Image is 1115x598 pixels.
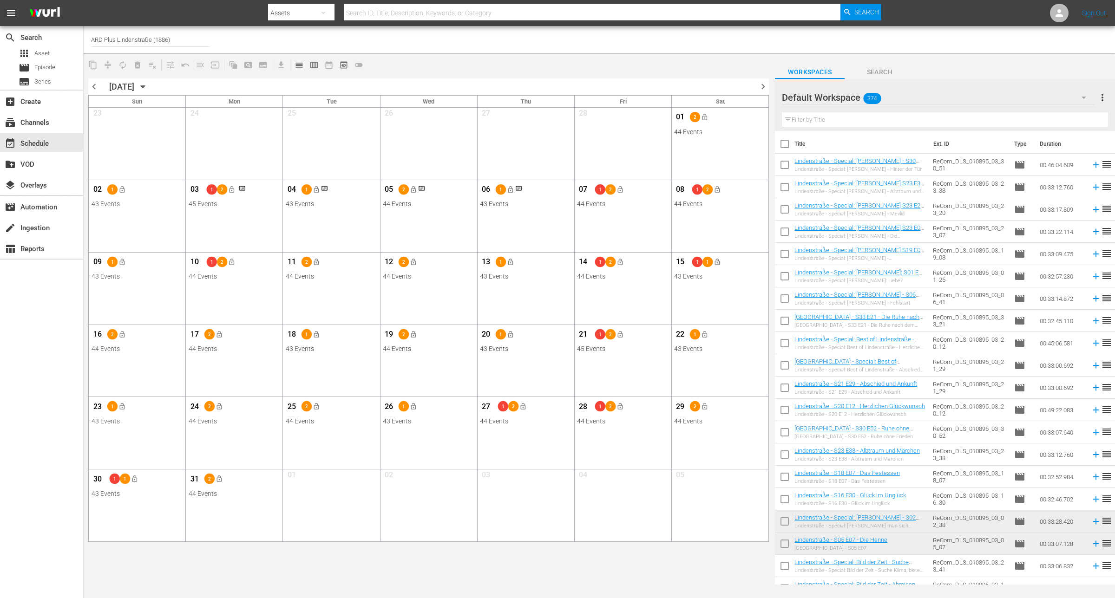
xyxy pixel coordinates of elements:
[241,58,256,72] span: Create Search Block
[307,58,321,72] span: Week Calendar View
[1091,360,1101,370] svg: Add to Schedule
[692,259,702,264] span: 1
[794,389,917,395] div: Lindenstraße - S21 E29 - Abschied und Ankunft
[211,331,227,337] span: Lock and Publish
[107,259,118,264] span: 1
[1101,270,1112,281] span: reorder
[1014,159,1025,170] span: Episode
[674,402,686,414] span: 29
[794,291,919,305] a: Lindenstraße - Special: [PERSON_NAME] - S06 E41 - Fehlstart
[410,331,417,338] span: lock_open
[674,185,686,196] span: 08
[507,186,514,193] span: lock_open
[1036,287,1087,310] td: 00:33:14.872
[351,58,366,72] span: 24 hours Lineup View is OFF
[286,185,297,196] span: 04
[929,265,1010,287] td: ReCom_DLS_010895_03_01_25
[701,331,708,338] span: lock_open
[308,186,324,192] span: Lock and Publish
[794,269,925,283] a: Lindenstraße - Special: [PERSON_NAME]: S01 E25 - Liebe?
[480,330,492,341] span: 20
[189,185,200,196] span: 03
[224,186,239,192] span: Lock and Publish
[383,402,394,414] span: 26
[114,186,130,192] span: Lock and Publish
[224,258,239,264] span: Lock and Publish
[336,58,351,72] span: View Backup
[114,258,130,264] span: Lock and Publish
[145,58,160,72] span: Clear Lineup
[480,273,571,280] div: 43 Events
[716,98,725,105] span: Sat
[794,469,900,476] a: Lindenstraße - S18 E07 - Das Festessen
[406,258,421,264] span: Lock and Publish
[1036,399,1087,421] td: 00:49:22.083
[34,63,55,72] span: Episode
[217,187,227,192] span: 2
[577,200,669,208] div: 44 Events
[515,185,522,192] svg: Series Blocks
[1014,182,1025,193] span: Episode
[794,202,924,216] a: Lindenstraße - Special: [PERSON_NAME] S23 E20 - Mevlid
[697,403,712,409] span: Lock and Publish
[1014,382,1025,393] span: Episode
[309,60,319,70] span: calendar_view_week_outlined
[794,367,925,373] div: Lindenstraße - Special: Best of Lindenstraße - Abschied und Ankunft
[794,278,925,284] div: Lindenstraße - Special: [PERSON_NAME]: Liebe?
[313,403,320,410] span: lock_open
[674,200,766,208] div: 44 Events
[1036,377,1087,399] td: 00:33:00.692
[1091,160,1101,170] svg: Add to Schedule
[5,117,16,128] span: Channels
[1036,221,1087,243] td: 00:33:22.114
[794,425,913,439] a: [GEOGRAPHIC_DATA] - S30 E52 - Ruhe ohne Frieden
[617,403,624,410] span: lock_open
[208,58,223,72] span: Update Metadata from Key Asset
[216,475,223,483] span: lock_open
[1014,204,1025,215] span: Episode
[5,201,16,213] span: Automation
[118,403,126,410] span: lock_open
[929,354,1010,377] td: ReCom_DLS_010895_03_21_29
[1009,131,1034,157] th: Type
[845,66,914,78] span: Search
[223,56,241,74] span: Refresh All Search Blocks
[160,56,178,74] span: Customize Events
[697,114,712,120] span: Lock and Publish
[19,48,30,59] span: Asset
[613,331,628,337] span: Lock and Publish
[286,273,377,280] div: 44 Events
[92,200,183,208] div: 43 Events
[794,322,925,328] div: [GEOGRAPHIC_DATA] - S33 E21 - Die Ruhe nach dem Sturm
[228,186,236,193] span: lock_open
[929,399,1010,421] td: ReCom_DLS_010895_03_20_12
[88,95,769,542] div: Month View
[794,255,925,261] div: Lindenstraße - Special: [PERSON_NAME] - Katerstimmung
[327,98,337,105] span: Tue
[516,403,531,409] span: Lock and Publish
[216,331,223,338] span: lock_open
[19,76,30,87] span: Series
[929,176,1010,198] td: ReCom_DLS_010895_03_23_38
[794,313,923,327] a: [GEOGRAPHIC_DATA] - S33 E21 - Die Ruhe nach dem Sturm
[313,258,320,266] span: lock_open
[794,233,925,239] div: Lindenstraße - Special: [PERSON_NAME] - Die Weihnachtsfeier
[690,331,700,337] span: 1
[620,98,627,105] span: Fri
[289,56,307,74] span: Day Calendar View
[605,331,616,337] span: 2
[1036,154,1087,176] td: 00:46:04.609
[383,109,394,120] span: 26
[302,187,312,192] span: 1
[5,138,16,149] span: Schedule
[1036,176,1087,198] td: 00:33:12.760
[496,259,506,264] span: 1
[605,187,616,192] span: 2
[399,331,409,337] span: 2
[929,243,1010,265] td: ReCom_DLS_010895_03_19_08
[929,154,1010,176] td: ReCom_DLS_010895_03_30_51
[507,258,514,266] span: lock_open
[410,258,417,266] span: lock_open
[1036,310,1087,332] td: 00:32:45.110
[674,345,766,352] div: 43 Events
